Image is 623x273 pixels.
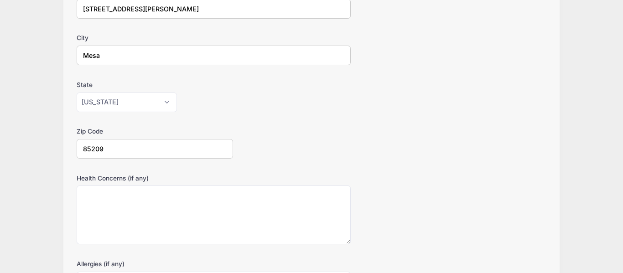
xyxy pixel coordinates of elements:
label: Zip Code [77,127,233,136]
label: City [77,33,233,42]
label: Health Concerns (if any) [77,174,233,183]
label: State [77,80,233,89]
input: xxxxx [77,139,233,159]
label: Allergies (if any) [77,259,233,268]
